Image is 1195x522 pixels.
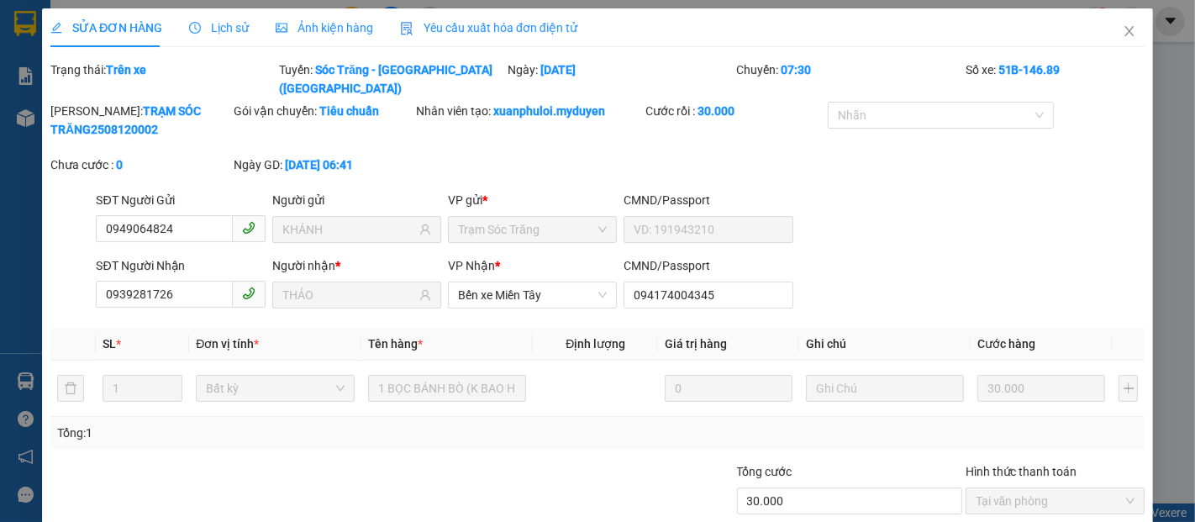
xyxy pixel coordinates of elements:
span: picture [276,22,287,34]
b: [DATE] [540,63,576,76]
span: Định lượng [566,337,625,351]
span: Trạm Sóc Trăng [458,217,607,242]
input: Tên người nhận [282,286,416,304]
input: Ghi Chú [806,375,965,402]
div: Tổng: 1 [57,424,462,442]
div: Tuyến: [277,61,506,98]
b: TRẠM SÓC TRĂNG2508120002 [50,104,201,136]
div: Chưa cước : [50,156,230,174]
div: Số xe: [963,61,1146,98]
b: 0 [116,158,123,171]
button: delete [57,375,84,402]
span: Bất kỳ [206,376,345,401]
span: Tên hàng [368,337,423,351]
strong: PHIẾU GỬI HÀNG [103,70,239,87]
div: SĐT Người Nhận [96,256,265,275]
span: edit [50,22,62,34]
label: Hình thức thanh toán [965,465,1077,478]
div: [PERSON_NAME]: [50,102,230,139]
th: Ghi chú [799,328,971,361]
span: user [419,289,431,301]
span: TP.HCM -SÓC TRĂNG [105,53,224,66]
div: SĐT Người Gửi [96,191,265,209]
b: Sóc Trăng - [GEOGRAPHIC_DATA] ([GEOGRAPHIC_DATA]) [279,63,492,95]
div: Người nhận [272,256,441,275]
div: VP gửi [448,191,617,209]
span: user [419,224,431,235]
b: xuanphuloi.myduyen [493,104,605,118]
div: Người gửi [272,191,441,209]
span: Yêu cầu xuất hóa đơn điện tử [400,21,577,34]
div: CMND/Passport [624,256,792,275]
div: Chuyến: [734,61,963,98]
span: Cước hàng [977,337,1035,351]
span: VP Nhận [448,259,495,272]
span: SL [102,337,115,351]
button: plus [1119,375,1139,402]
strong: XE KHÁCH MỸ DUYÊN [113,9,228,45]
div: CMND/Passport [624,191,792,209]
span: Bến xe Miền Tây [458,282,607,308]
div: Trạng thái: [49,61,277,98]
input: 0 [977,375,1104,402]
span: SỬA ĐƠN HÀNG [50,21,162,34]
b: [DATE] 06:41 [285,158,353,171]
div: Cước rồi : [645,102,824,120]
input: VD: 191943210 [624,216,792,243]
span: VP nhận: [171,115,323,151]
span: Tại văn phòng [975,488,1134,514]
div: Nhân viên tạo: [416,102,641,120]
span: Giá trị hàng [665,337,727,351]
input: VD: Bàn, Ghế [368,375,527,402]
img: icon [400,22,413,35]
span: Tổng cước [736,465,792,478]
span: VP gửi: [14,115,131,151]
b: 30.000 [697,104,734,118]
span: clock-circle [189,22,201,34]
input: 0 [665,375,792,402]
span: phone [242,287,255,300]
div: Gói vận chuyển: [234,102,413,120]
input: Tên người gửi [282,220,416,239]
span: close [1123,24,1136,38]
button: Close [1106,8,1153,55]
span: Ảnh kiện hàng [276,21,373,34]
b: Trên xe [106,63,146,76]
div: Ngày: [506,61,734,98]
div: Ngày GD: [234,156,413,174]
span: phone [242,221,255,235]
span: Đơn vị tính [196,337,259,351]
span: Lịch sử [189,21,249,34]
b: Tiêu chuẩn [319,104,379,118]
span: Trạm Sóc Trăng [14,115,131,151]
span: Bến xe Miền Tây [171,115,323,151]
b: 07:30 [781,63,811,76]
b: 51B-146.89 [998,63,1060,76]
